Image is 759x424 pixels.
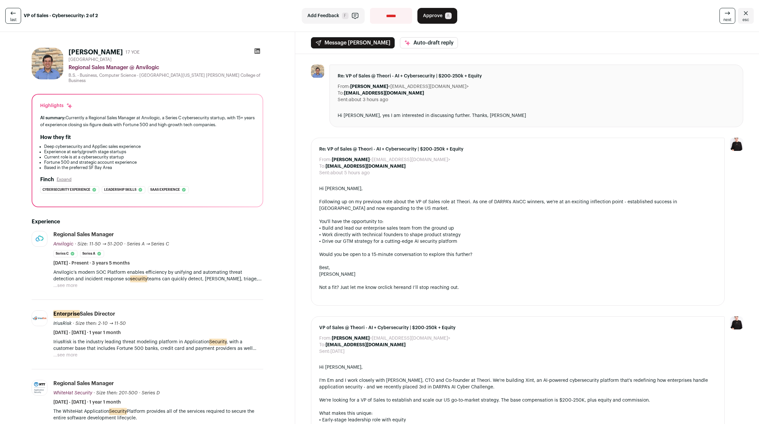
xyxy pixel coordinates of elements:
[342,13,349,19] span: F
[330,348,345,355] dd: [DATE]
[209,338,227,346] mark: Security
[127,242,169,246] span: Series A → Series C
[319,199,717,212] div: Following up on my previous note about the VP of Sales role at Theori. As one of DARPA's AIxCC wi...
[319,342,325,348] dt: To:
[32,380,47,395] img: 1854472a579aca350f6efc7e3567c1eee308aa0d7856959ffffd961430a0cee9.png
[400,37,458,48] button: Auto-draft reply
[382,285,403,290] a: click here
[104,186,136,193] span: Leadership skills
[311,65,324,78] img: 868b17da275c65f811ea084132f9c051b35b0796fb16db6d5789db8f6bb3954d.jpg
[319,170,330,176] dt: Sent:
[139,390,140,396] span: ·
[319,156,332,163] dt: From:
[109,408,127,415] mark: Security
[325,164,406,169] b: [EMAIL_ADDRESS][DOMAIN_NAME]
[338,97,349,103] dt: Sent:
[126,49,140,56] div: 17 YOE
[10,17,16,22] span: last
[130,275,147,283] mark: security
[319,325,717,331] span: VP of Sales @ Theori - AI + Cybersecurity | $200-250k + Equity
[302,8,365,24] button: Add Feedback F
[80,250,104,257] li: Series A
[44,155,255,160] li: Current role is at a cybersecurity startup
[53,250,77,257] li: Series C
[24,13,98,19] strong: VP of Sales - Cybersecurity: 2 of 2
[338,112,735,119] div: Hi [PERSON_NAME], yes I am interested in discussing further. Thanks, [PERSON_NAME]
[319,238,717,245] div: • Drive our GTM strategy for a cutting-edge AI security platform
[142,391,160,395] span: Series D
[53,310,115,318] div: Sales Director
[69,48,123,57] h1: [PERSON_NAME]
[723,17,731,22] span: next
[350,84,388,89] b: [PERSON_NAME]
[330,170,370,176] dd: about 5 hours ago
[53,231,114,238] div: Regional Sales Manager
[332,156,450,163] dd: <[EMAIL_ADDRESS][DOMAIN_NAME]>
[319,417,717,423] div: • Early-stage leadership role with equity
[53,339,263,352] p: IriusRisk is the industry leading threat modeling platform in Application , with a customer base ...
[32,218,263,226] h2: Experience
[40,102,73,109] div: Highlights
[319,410,717,417] div: What makes this unique:
[423,13,442,19] span: Approve
[319,185,717,192] div: Hi [PERSON_NAME],
[319,251,717,258] div: Would you be open to a 15-minute conversation to explore this further?
[338,83,350,90] dt: From:
[94,391,138,395] span: · Size then: 201-500
[738,8,754,24] a: Close
[32,233,47,244] img: 7e76cf649a80fa07f9b33def8bd99f77ef6e431e27b5431dff1f1a77f2a63af0.png
[42,186,90,193] span: Cybersecurity experience
[319,284,717,291] div: Not a fit? Just let me know or and I’ll stop reaching out.
[319,335,332,342] dt: From:
[311,37,395,48] button: Message [PERSON_NAME]
[350,83,469,90] dd: <[EMAIL_ADDRESS][DOMAIN_NAME]>
[319,218,717,225] div: You'll have the opportunity to:
[32,311,47,326] img: 2a3ce5c1771c5c0797d7156a19a80e5d7e899b79e739592f7dda087da682d127.jpg
[307,13,339,19] span: Add Feedback
[53,310,80,318] mark: Enterprise
[69,57,112,62] span: [GEOGRAPHIC_DATA]
[730,316,743,329] img: 9240684-medium_jpg
[332,335,450,342] dd: <[EMAIL_ADDRESS][DOMAIN_NAME]>
[40,176,54,184] h2: Finch
[730,138,743,151] img: 9240684-medium_jpg
[57,177,71,182] button: Expand
[319,271,717,278] div: [PERSON_NAME]
[5,8,21,24] a: last
[53,242,73,246] span: Anvilogic
[319,146,717,153] span: Re: VP of Sales @ Theori - AI + Cybersecurity | $200-250k + Equity
[338,90,344,97] dt: To:
[53,408,263,421] p: The WhiteHat Application Platform provides all of the services required to secure the entire soft...
[40,116,66,120] span: AI summary:
[332,336,370,341] b: [PERSON_NAME]
[69,64,263,71] div: Regional Sales Manager @ Anvilogic
[319,225,717,232] div: • Build and lead our enterprise sales team from the ground up
[417,8,457,24] button: Approve A
[319,364,717,371] div: Hi [PERSON_NAME],
[53,282,77,289] button: ...see more
[44,165,255,170] li: Based in the preferred SF Bay Area
[344,91,424,96] b: [EMAIL_ADDRESS][DOMAIN_NAME]
[319,377,717,390] div: I'm Em and I work closely with [PERSON_NAME], CTO and Co-founder at Theori. We're building Xint, ...
[319,232,717,238] div: • Work directly with technical founders to shape product strategy
[150,186,180,193] span: Saas experience
[44,149,255,155] li: Experience at early/growth stage startups
[743,17,749,22] span: esc
[53,329,121,336] span: [DATE] - [DATE] · 1 year 1 month
[44,160,255,165] li: Fortune 500 and strategic account experience
[53,321,71,326] span: IriusRisk
[349,97,388,103] dd: about 3 hours ago
[40,114,255,128] div: Currently a Regional Sales Manager at Anvilogic, a Series C cybersecurity startup, with 15+ years...
[325,343,406,347] b: [EMAIL_ADDRESS][DOMAIN_NAME]
[445,13,452,19] span: A
[319,163,325,170] dt: To:
[44,144,255,149] li: Deep cybersecurity and AppSec sales experience
[53,380,114,387] div: Regional Sales Manager
[69,73,263,83] div: B.S. - Business, Computer Science - [GEOGRAPHIC_DATA][US_STATE] [PERSON_NAME] College of Business
[338,73,735,79] span: Re: VP of Sales @ Theori - AI + Cybersecurity | $200-250k + Equity
[319,348,330,355] dt: Sent:
[73,321,126,326] span: · Size then: 2-10 → 11-50
[53,391,92,395] span: WhiteHat Security
[53,352,77,358] button: ...see more
[40,133,71,141] h2: How they fit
